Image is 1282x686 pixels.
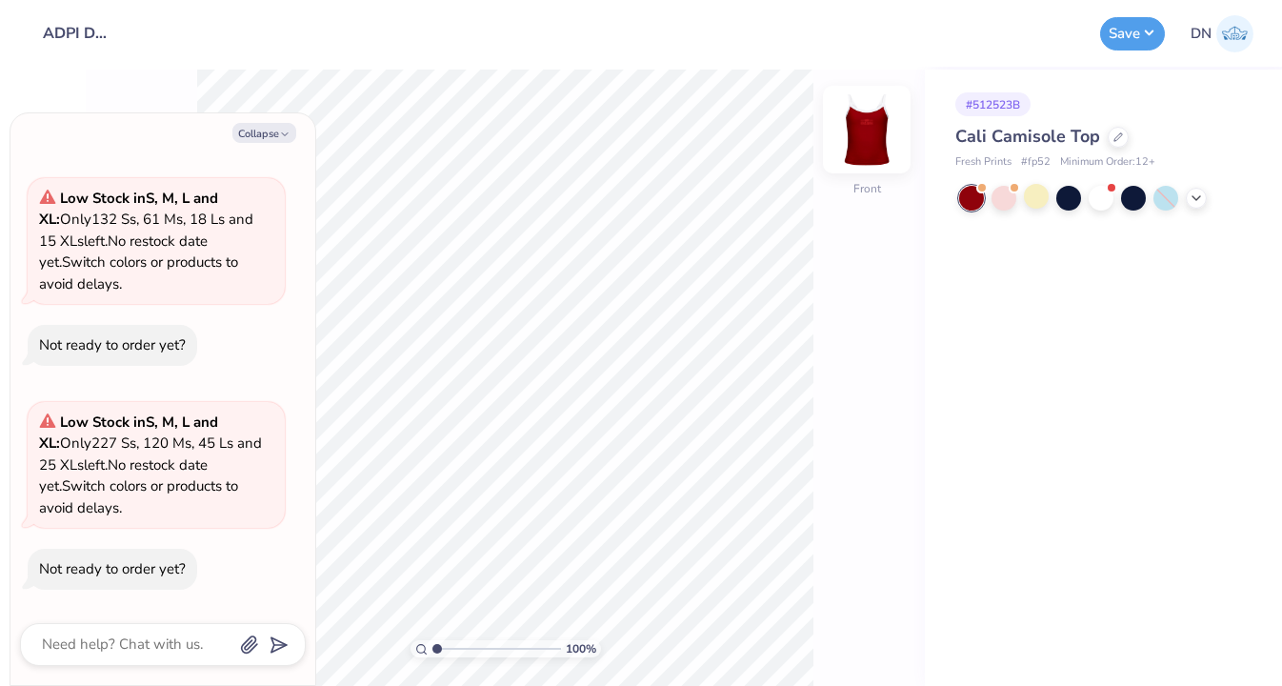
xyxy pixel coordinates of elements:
div: Not ready to order yet? [39,335,186,354]
img: Danielle Newport [1216,15,1253,52]
div: Front [853,180,881,197]
span: No restock date yet. [39,455,208,496]
span: No restock date yet. [39,232,208,272]
span: # fp52 [1021,154,1051,171]
img: Front [829,91,905,168]
span: Only 227 Ss, 120 Ms, 45 Ls and 25 XLs left. Switch colors or products to avoid delays. [39,413,262,517]
div: # 512523B [955,92,1031,116]
span: Only 132 Ss, 61 Ms, 18 Ls and 15 XLs left. Switch colors or products to avoid delays. [39,189,253,293]
input: Untitled Design [29,14,122,52]
strong: Low Stock in S, M, L and XL : [39,413,218,454]
span: Fresh Prints [955,154,1012,171]
span: DN [1191,23,1212,45]
button: Collapse [232,123,296,143]
span: Minimum Order: 12 + [1060,154,1155,171]
span: Cali Camisole Top [955,125,1100,148]
button: Save [1100,17,1165,50]
strong: Low Stock in S, M, L and XL : [39,189,218,230]
a: DN [1191,15,1253,52]
div: Not ready to order yet? [39,559,186,578]
span: 100 % [566,640,596,657]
